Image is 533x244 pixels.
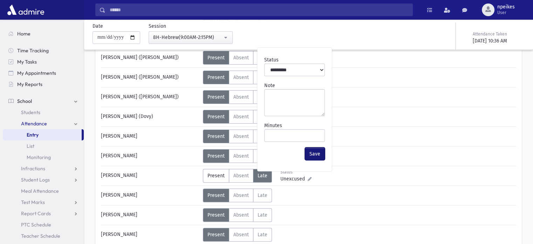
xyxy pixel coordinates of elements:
[203,130,272,143] div: AttTypes
[3,140,84,152] a: List
[207,74,225,80] span: Present
[27,143,34,149] span: List
[203,71,272,84] div: AttTypes
[3,219,84,230] a: PTC Schedule
[21,199,45,205] span: Test Marks
[3,79,84,90] a: My Reports
[203,51,272,65] div: AttTypes
[21,177,50,183] span: Student Logs
[264,56,279,64] label: Status
[17,47,49,54] span: Time Tracking
[233,153,249,159] span: Absent
[97,51,203,65] div: [PERSON_NAME] ([PERSON_NAME])
[203,149,272,163] div: AttTypes
[27,132,39,138] span: Entry
[97,228,203,242] div: [PERSON_NAME]
[17,70,56,76] span: My Appointments
[97,110,203,124] div: [PERSON_NAME] (Dovy)
[207,232,225,238] span: Present
[497,10,515,15] span: User
[207,212,225,218] span: Present
[3,208,84,219] a: Report Cards
[3,95,84,107] a: School
[97,208,203,222] div: [PERSON_NAME]
[497,4,515,10] span: npeikes
[17,98,32,104] span: School
[6,3,46,17] img: AdmirePro
[207,153,225,159] span: Present
[203,110,272,124] div: AttTypes
[233,55,249,61] span: Absent
[305,147,325,160] button: Save
[233,212,249,218] span: Absent
[203,189,272,202] div: AttTypes
[97,71,203,84] div: [PERSON_NAME] ([PERSON_NAME])
[207,133,225,139] span: Present
[203,228,272,242] div: AttTypes
[3,56,84,67] a: My Tasks
[233,74,249,80] span: Absent
[258,192,267,198] span: Late
[473,31,523,37] div: Attendance Taken
[3,197,84,208] a: Test Marks
[153,34,223,41] div: 8H-Hebrew(9:00AM-2:15PM)
[233,114,249,120] span: Absent
[97,130,203,143] div: [PERSON_NAME]
[258,212,267,218] span: Late
[233,232,249,238] span: Absent
[3,185,84,197] a: Meal Attendance
[207,114,225,120] span: Present
[21,210,51,217] span: Report Cards
[105,4,412,16] input: Search
[233,192,249,198] span: Absent
[207,173,225,179] span: Present
[21,222,51,228] span: PTC Schedule
[21,109,40,116] span: Students
[21,188,59,194] span: Meal Attendance
[258,173,267,179] span: Late
[3,107,84,118] a: Students
[280,169,312,175] div: Status
[17,81,42,87] span: My Reports
[203,90,272,104] div: AttTypes
[258,232,267,238] span: Late
[97,169,203,183] div: [PERSON_NAME]
[3,230,84,242] a: Teacher Schedule
[21,120,47,127] span: Attendance
[21,233,60,239] span: Teacher Schedule
[207,94,225,100] span: Present
[27,154,51,160] span: Monitoring
[97,149,203,163] div: [PERSON_NAME]
[203,169,272,183] div: AttTypes
[3,45,84,56] a: Time Tracking
[3,67,84,79] a: My Appointments
[3,118,84,129] a: Attendance
[3,174,84,185] a: Student Logs
[93,22,103,30] label: Date
[21,165,45,172] span: Infractions
[3,28,84,39] a: Home
[233,94,249,100] span: Absent
[264,122,282,129] label: Minutes
[149,31,233,44] button: 8H-Hebrew(9:00AM-2:15PM)
[473,37,523,45] div: [DATE] 10:36 AM
[207,55,225,61] span: Present
[233,173,249,179] span: Absent
[17,59,37,65] span: My Tasks
[207,192,225,198] span: Present
[17,31,30,37] span: Home
[149,22,166,30] label: Session
[97,189,203,202] div: [PERSON_NAME]
[3,129,82,140] a: Entry
[280,175,308,183] span: Unexcused
[203,208,272,222] div: AttTypes
[3,163,84,174] a: Infractions
[264,82,275,89] label: Note
[97,90,203,104] div: [PERSON_NAME] ([PERSON_NAME])
[233,133,249,139] span: Absent
[3,152,84,163] a: Monitoring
